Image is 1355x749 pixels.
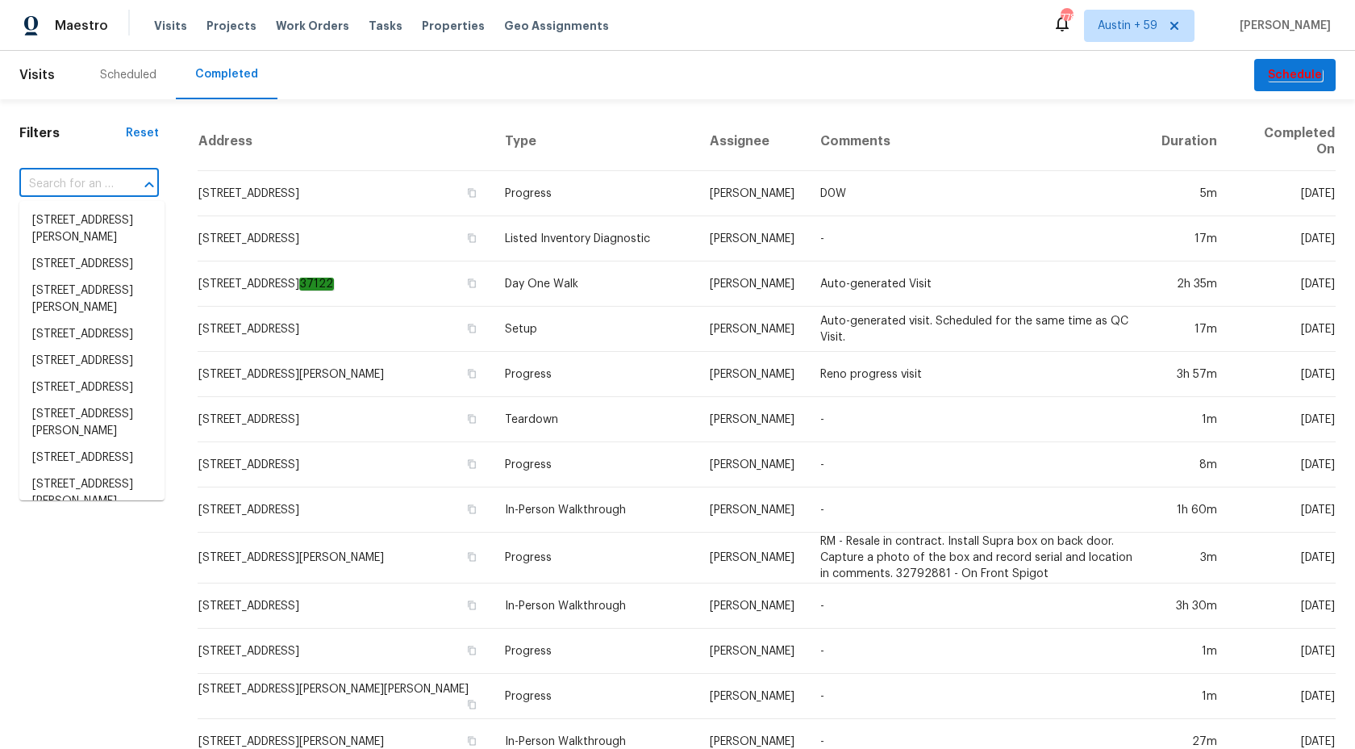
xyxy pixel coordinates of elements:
[276,18,349,34] span: Work Orders
[1230,216,1336,262] td: [DATE]
[465,186,479,200] button: Copy Address
[807,112,1149,171] th: Comments
[465,734,479,748] button: Copy Address
[19,321,165,348] li: [STREET_ADDRESS]
[492,112,697,171] th: Type
[195,66,258,82] div: Completed
[697,112,807,171] th: Assignee
[504,18,609,34] span: Geo Assignments
[1230,487,1336,533] td: [DATE]
[465,231,479,245] button: Copy Address
[206,18,256,34] span: Projects
[19,57,55,93] span: Visits
[465,321,479,336] button: Copy Address
[1230,442,1336,487] td: [DATE]
[465,697,479,712] button: Copy Address
[198,442,491,487] td: [STREET_ADDRESS]
[198,629,491,674] td: [STREET_ADDRESS]
[299,278,334,291] em: 37122
[1149,533,1230,584] td: 3m
[807,674,1149,719] td: -
[465,643,479,658] button: Copy Address
[492,216,697,262] td: Listed Inventory Diagnostic
[697,533,807,584] td: [PERSON_NAME]
[1230,674,1336,719] td: [DATE]
[465,457,479,471] button: Copy Address
[492,171,697,216] td: Progress
[697,629,807,674] td: [PERSON_NAME]
[465,550,479,564] button: Copy Address
[807,307,1149,352] td: Auto-generated visit. Scheduled for the same time as QC Visit.
[1149,352,1230,397] td: 3h 57m
[1149,262,1230,307] td: 2h 35m
[697,262,807,307] td: [PERSON_NAME]
[807,352,1149,397] td: Reno progress visit
[492,352,697,397] td: Progress
[1061,10,1072,26] div: 778
[1254,59,1336,92] button: Schedule
[807,584,1149,629] td: -
[492,397,697,442] td: Teardown
[807,262,1149,307] td: Auto-generated Visit
[369,20,402,31] span: Tasks
[198,584,491,629] td: [STREET_ADDRESS]
[1230,629,1336,674] td: [DATE]
[807,533,1149,584] td: RM - Resale in contract. Install Supra box on back door. Capture a photo of the box and record se...
[55,18,108,34] span: Maestro
[465,366,479,381] button: Copy Address
[697,584,807,629] td: [PERSON_NAME]
[100,67,156,83] div: Scheduled
[492,674,697,719] td: Progress
[1230,262,1336,307] td: [DATE]
[697,397,807,442] td: [PERSON_NAME]
[1149,442,1230,487] td: 8m
[198,112,491,171] th: Address
[1230,397,1336,442] td: [DATE]
[492,262,697,307] td: Day One Walk
[1149,629,1230,674] td: 1m
[198,262,491,307] td: [STREET_ADDRESS]
[492,584,697,629] td: In-Person Walkthrough
[198,533,491,584] td: [STREET_ADDRESS][PERSON_NAME]
[422,18,485,34] span: Properties
[198,397,491,442] td: [STREET_ADDRESS]
[198,216,491,262] td: [STREET_ADDRESS]
[492,487,697,533] td: In-Person Walkthrough
[19,278,165,321] li: [STREET_ADDRESS][PERSON_NAME]
[1149,584,1230,629] td: 3h 30m
[1230,112,1336,171] th: Completed On
[1149,397,1230,442] td: 1m
[19,251,165,278] li: [STREET_ADDRESS]
[19,374,165,401] li: [STREET_ADDRESS]
[807,629,1149,674] td: -
[1149,216,1230,262] td: 17m
[1149,112,1230,171] th: Duration
[465,598,479,613] button: Copy Address
[19,471,165,515] li: [STREET_ADDRESS][PERSON_NAME]
[19,401,165,445] li: [STREET_ADDRESS][PERSON_NAME]
[126,125,159,141] div: Reset
[198,171,491,216] td: [STREET_ADDRESS]
[19,207,165,251] li: [STREET_ADDRESS][PERSON_NAME]
[807,442,1149,487] td: -
[697,487,807,533] td: [PERSON_NAME]
[19,172,114,197] input: Search for an address...
[1149,487,1230,533] td: 1h 60m
[1230,307,1336,352] td: [DATE]
[1098,18,1157,34] span: Austin + 59
[19,125,126,141] h1: Filters
[138,174,161,196] button: Close
[1267,69,1323,82] em: Schedule
[198,352,491,397] td: [STREET_ADDRESS][PERSON_NAME]
[198,487,491,533] td: [STREET_ADDRESS]
[697,171,807,216] td: [PERSON_NAME]
[1230,171,1336,216] td: [DATE]
[1230,584,1336,629] td: [DATE]
[198,307,491,352] td: [STREET_ADDRESS]
[198,674,491,719] td: [STREET_ADDRESS][PERSON_NAME][PERSON_NAME]
[19,348,165,374] li: [STREET_ADDRESS]
[807,487,1149,533] td: -
[154,18,187,34] span: Visits
[1149,674,1230,719] td: 1m
[697,674,807,719] td: [PERSON_NAME]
